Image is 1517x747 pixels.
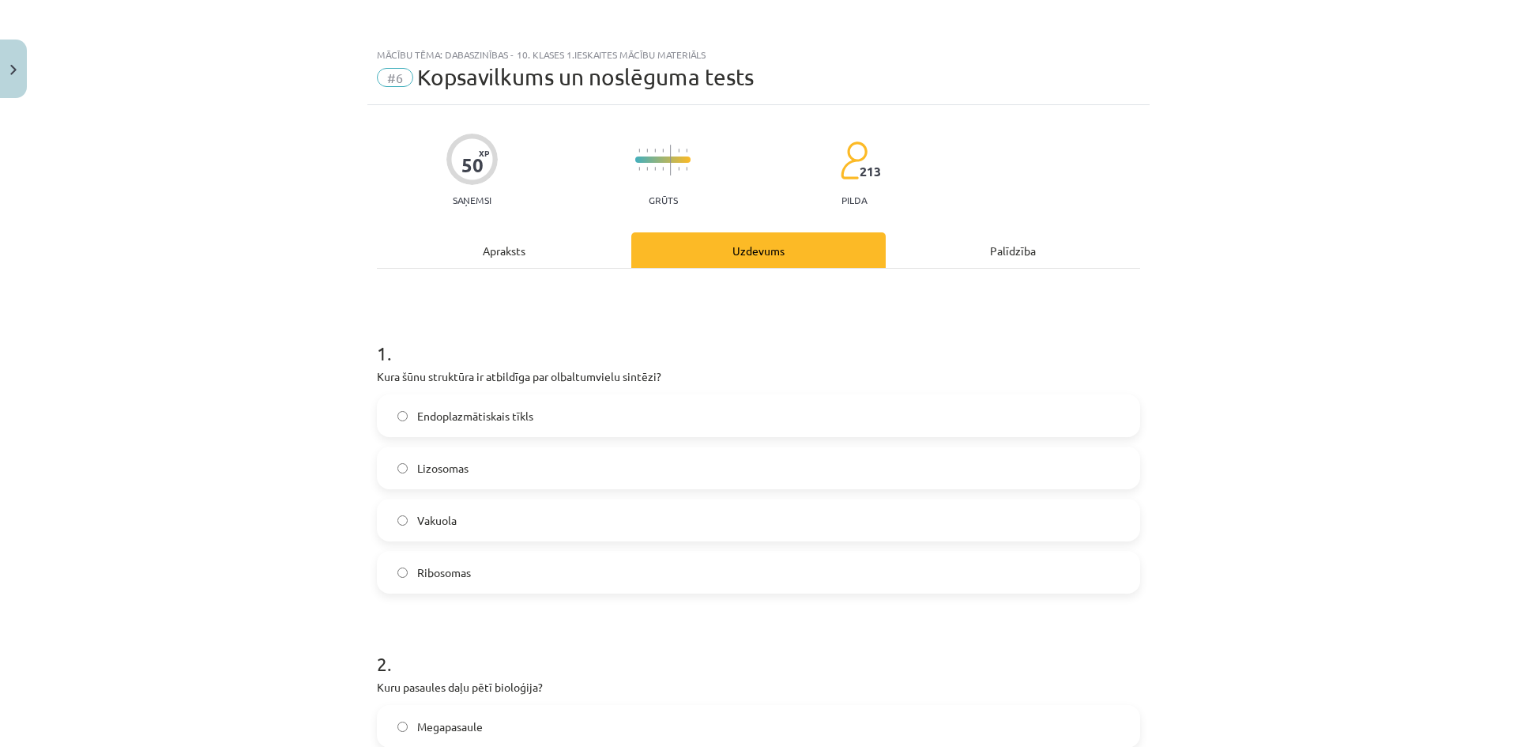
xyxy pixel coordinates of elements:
[678,149,679,153] img: icon-short-line-57e1e144782c952c97e751825c79c345078a6d821885a25fce030b3d8c18986b.svg
[397,515,408,526] input: Vakuola
[417,408,533,424] span: Endoplazmātiskais tīkls
[461,154,484,176] div: 50
[654,167,656,171] img: icon-short-line-57e1e144782c952c97e751825c79c345078a6d821885a25fce030b3d8c18986b.svg
[417,564,471,581] span: Ribosomas
[377,232,631,268] div: Apraksts
[686,149,687,153] img: icon-short-line-57e1e144782c952c97e751825c79c345078a6d821885a25fce030b3d8c18986b.svg
[638,149,640,153] img: icon-short-line-57e1e144782c952c97e751825c79c345078a6d821885a25fce030b3d8c18986b.svg
[377,679,1140,696] p: Kuru pasaules daļu pētī bioloģija?
[631,232,886,268] div: Uzdevums
[397,463,408,473] input: Lizosomas
[417,512,457,529] span: Vakuola
[446,194,498,206] p: Saņemsi
[678,167,679,171] img: icon-short-line-57e1e144782c952c97e751825c79c345078a6d821885a25fce030b3d8c18986b.svg
[670,145,672,175] img: icon-long-line-d9ea69661e0d244f92f715978eff75569469978d946b2353a9bb055b3ed8787d.svg
[654,149,656,153] img: icon-short-line-57e1e144782c952c97e751825c79c345078a6d821885a25fce030b3d8c18986b.svg
[10,65,17,75] img: icon-close-lesson-0947bae3869378f0d4975bcd49f059093ad1ed9edebbc8119c70593378902aed.svg
[479,149,489,157] span: XP
[686,167,687,171] img: icon-short-line-57e1e144782c952c97e751825c79c345078a6d821885a25fce030b3d8c18986b.svg
[377,49,1140,60] div: Mācību tēma: Dabaszinības - 10. klases 1.ieskaites mācību materiāls
[417,64,754,90] span: Kopsavilkums un noslēguma tests
[417,719,483,735] span: Megapasaule
[662,149,664,153] img: icon-short-line-57e1e144782c952c97e751825c79c345078a6d821885a25fce030b3d8c18986b.svg
[377,315,1140,364] h1: 1 .
[638,167,640,171] img: icon-short-line-57e1e144782c952c97e751825c79c345078a6d821885a25fce030b3d8c18986b.svg
[840,141,868,180] img: students-c634bb4e5e11cddfef0936a35e636f08e4e9abd3cc4e673bd6f9a4125e45ecb1.svg
[649,194,678,206] p: Grūts
[397,568,408,578] input: Ribosomas
[886,232,1140,268] div: Palīdzība
[377,368,1140,385] p: Kura šūnu struktūra ir atbildīga par olbaltumvielu sintēzi?
[397,722,408,732] input: Megapasaule
[646,167,648,171] img: icon-short-line-57e1e144782c952c97e751825c79c345078a6d821885a25fce030b3d8c18986b.svg
[417,460,469,477] span: Lizosomas
[860,164,881,179] span: 213
[377,625,1140,674] h1: 2 .
[841,194,867,206] p: pilda
[662,167,664,171] img: icon-short-line-57e1e144782c952c97e751825c79c345078a6d821885a25fce030b3d8c18986b.svg
[397,411,408,421] input: Endoplazmātiskais tīkls
[377,68,413,87] span: #6
[646,149,648,153] img: icon-short-line-57e1e144782c952c97e751825c79c345078a6d821885a25fce030b3d8c18986b.svg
